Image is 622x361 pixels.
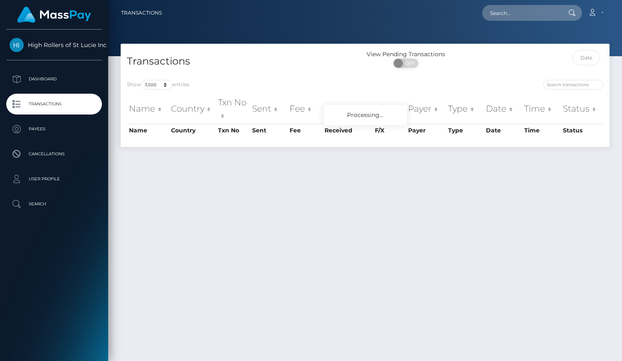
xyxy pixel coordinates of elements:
div: View Pending Transactions [365,50,447,59]
th: Txn No [216,94,250,124]
input: Date filter [572,50,600,65]
th: Status [561,94,603,124]
th: Sent [250,94,287,124]
th: Country [169,94,216,124]
th: Type [446,124,484,137]
th: Status [561,124,603,137]
th: Received [322,124,372,137]
label: Show entries [127,80,189,90]
a: Transactions [6,94,102,115]
th: Country [169,124,216,137]
p: Search [10,198,99,210]
th: Type [446,94,484,124]
a: Search [6,194,102,214]
th: Date [484,94,522,124]
img: High Rollers of St Lucie Inc [10,38,24,52]
h4: Transactions [127,54,359,69]
th: Txn No [216,124,250,137]
div: Processing... [324,105,407,125]
th: Fee [287,124,322,137]
th: Received [322,94,372,124]
a: Payees [6,119,102,139]
p: Transactions [10,98,99,110]
th: Name [127,124,169,137]
p: Payees [10,123,99,135]
a: User Profile [6,169,102,189]
p: User Profile [10,173,99,185]
th: Time [522,94,561,124]
p: Dashboard [10,73,99,85]
p: Cancellations [10,148,99,160]
th: Fee [287,94,322,124]
a: Transactions [121,4,162,22]
span: OFF [398,59,419,68]
input: Search transactions [543,80,603,90]
a: Dashboard [6,69,102,90]
span: High Rollers of St Lucie Inc [6,41,102,49]
a: Cancellations [6,144,102,164]
th: F/X [373,94,406,124]
th: Payer [406,124,446,137]
th: Date [484,124,522,137]
th: Payer [406,94,446,124]
input: Search... [482,5,560,21]
th: Name [127,94,169,124]
th: Time [522,124,561,137]
select: Showentries [141,80,172,90]
th: Sent [250,124,287,137]
img: MassPay Logo [17,7,91,23]
th: F/X [373,124,406,137]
